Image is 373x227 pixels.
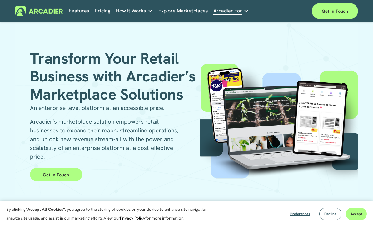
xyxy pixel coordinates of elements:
a: Get in Touch [30,168,82,181]
span: Decline [324,211,336,216]
a: Features [69,6,89,16]
p: By clicking , you agree to the storing of cookies on your device to enhance site navigation, anal... [6,205,209,223]
img: Arcadier [15,6,63,16]
p: Arcadier’s marketplace solution empowers retail businesses to expand their reach, streamline oper... [30,117,186,161]
a: Get in touch [312,3,358,19]
a: folder dropdown [213,6,249,16]
span: Arcadier For [213,7,242,15]
h1: Transform Your Retail Business with Arcadier’s Marketplace Solutions [30,50,200,104]
p: An enterprise-level platform at an accessible price. [30,104,186,112]
span: Preferences [290,211,310,216]
a: folder dropdown [116,6,153,16]
span: Accept [351,211,362,216]
button: Accept [346,208,367,220]
a: Explore Marketplaces [158,6,208,16]
a: Privacy Policy [120,215,145,221]
a: Pricing [95,6,110,16]
strong: “Accept All Cookies” [26,207,65,212]
button: Preferences [286,208,315,220]
span: How It Works [116,7,146,15]
button: Decline [319,208,341,220]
